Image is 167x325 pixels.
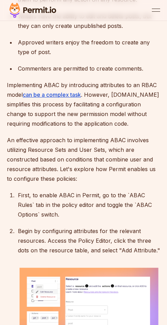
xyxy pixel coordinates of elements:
[152,6,160,14] button: open menu
[18,226,160,255] p: Begin by configuring attributes for the relevant resources. Access the Policy Editor, click the t...
[18,64,160,73] p: Commenters are permitted to create comments.
[23,91,81,98] a: can be a complex task
[18,190,160,219] p: First, to enable ABAC in Permit, go to the `ABAC Rules` tab in the policy editor and toggle the `...
[7,1,59,19] img: Permit logo
[7,135,160,184] p: An effective approach to implementing ABAC involves utilizing Resource Sets and User Sets, which ...
[7,80,160,128] p: Implementing ABAC by introducing attributes to an RBAC model . However, [DOMAIN_NAME] simplifies ...
[18,11,160,31] p: Writers have the ability to edit and delete posts, but they can only create unpublished posts.
[18,38,160,57] p: Approved writers enjoy the freedom to create any type of post.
